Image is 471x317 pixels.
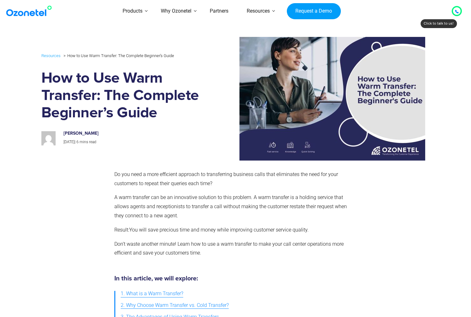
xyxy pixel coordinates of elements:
a: Resources [41,52,61,59]
span: 1. What is a Warm Transfer? [121,289,183,298]
span: Don’t waste another minute! Learn how to use a warm transfer to make your call center operations ... [114,241,344,256]
li: How to Use Warm Transfer: The Complete Beginner’s Guide [62,52,174,60]
a: 2. Why Choose Warm Transfer vs. Cold Transfer? [121,300,229,311]
span: 2. Why Choose Warm Transfer vs. Cold Transfer? [121,301,229,310]
span: Do you need a more efficient approach to transferring business calls that eliminates the need for... [114,171,338,186]
span: You will save precious time and money while improving customer service quality. [129,227,309,233]
h1: How to Use Warm Transfer: The Complete Beginner’s Guide [41,70,203,122]
span: [DATE] [63,140,75,144]
span: 6 [76,140,79,144]
span: Result: [114,227,129,233]
h5: In this article, we will explore: [114,275,354,282]
span: A warm transfer can be an innovative solution to this problem. A warm transfer is a holding servi... [114,194,347,219]
h6: [PERSON_NAME] [63,131,197,136]
a: Request a Demo [287,3,341,20]
p: | [63,139,197,146]
a: 1. What is a Warm Transfer? [121,288,183,300]
span: mins read [80,140,96,144]
img: 4b37bf29a85883ff6b7148a8970fe41aab027afb6e69c8ab3d6dde174307cbd0 [41,131,56,145]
